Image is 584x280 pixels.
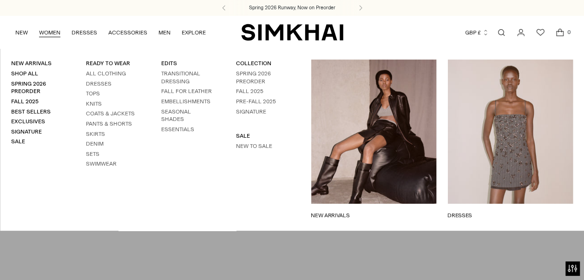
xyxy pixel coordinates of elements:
a: SIMKHAI [241,23,343,41]
a: Open cart modal [551,23,569,42]
a: Open search modal [492,23,511,42]
a: Go to the account page [512,23,530,42]
a: WOMEN [39,22,60,43]
a: ACCESSORIES [108,22,147,43]
span: 0 [564,28,573,36]
a: EXPLORE [182,22,206,43]
a: MEN [158,22,171,43]
button: GBP £ [465,22,489,43]
a: Spring 2026 Runway, Now on Preorder [249,4,335,12]
a: DRESSES [72,22,97,43]
a: NEW [15,22,28,43]
a: Wishlist [531,23,550,42]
